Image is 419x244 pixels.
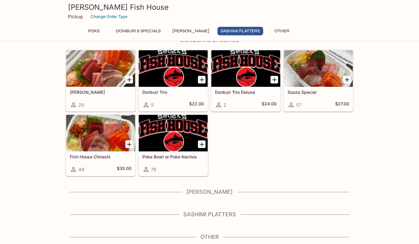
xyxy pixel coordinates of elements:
h5: Donburi Trio [142,90,204,95]
button: Add Sashimi Donburis [125,76,133,83]
div: Sashimi Donburis [66,50,135,87]
span: 49 [78,167,84,172]
span: 2 [224,102,226,108]
h5: $22.00 [189,101,204,108]
a: Donburi Trio Deluxe2$24.00 [211,50,281,111]
h3: [PERSON_NAME] Fish House [68,2,351,12]
button: Add Poke Bowl or Poke Nachos [198,140,206,148]
span: 57 [296,102,301,108]
a: Poke Bowl or Poke Nachos79 [138,115,208,176]
button: Add Fish House Chirashi [125,140,133,148]
h5: $35.00 [117,166,131,173]
a: [PERSON_NAME]29 [66,50,135,111]
button: Add Donburi Trio [198,76,206,83]
button: Other [268,27,295,35]
a: Fish House Chirashi49$35.00 [66,115,135,176]
h5: Poke Bowl or Poke Nachos [142,154,204,159]
h4: Sashimi Platters [66,211,353,218]
button: Sashimi Platters [217,27,263,35]
div: Donburi Trio [139,50,208,87]
span: 29 [78,102,84,108]
div: Souza Special [284,50,353,87]
h5: $24.00 [262,101,277,108]
button: Add Souza Special [343,76,351,83]
div: Fish House Chirashi [66,115,135,151]
span: 79 [151,167,156,172]
h4: Other [66,234,353,240]
a: Souza Special57$27.00 [284,50,353,111]
h5: [PERSON_NAME] [70,90,131,95]
a: Donburi Trio5$22.00 [138,50,208,111]
button: Change Order Type [88,12,130,21]
h5: Fish House Chirashi [70,154,131,159]
button: Donburi & Specials [113,27,164,35]
button: Add Donburi Trio Deluxe [270,76,278,83]
p: Pickup [68,14,83,19]
h5: $27.00 [335,101,349,108]
div: Donburi Trio Deluxe [211,50,280,87]
span: 5 [151,102,154,108]
div: Poke Bowl or Poke Nachos [139,115,208,151]
button: [PERSON_NAME] [169,27,213,35]
h4: [PERSON_NAME] [66,189,353,195]
h5: Donburi Trio Deluxe [215,90,277,95]
button: Poke [80,27,108,35]
h5: Souza Special [288,90,349,95]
